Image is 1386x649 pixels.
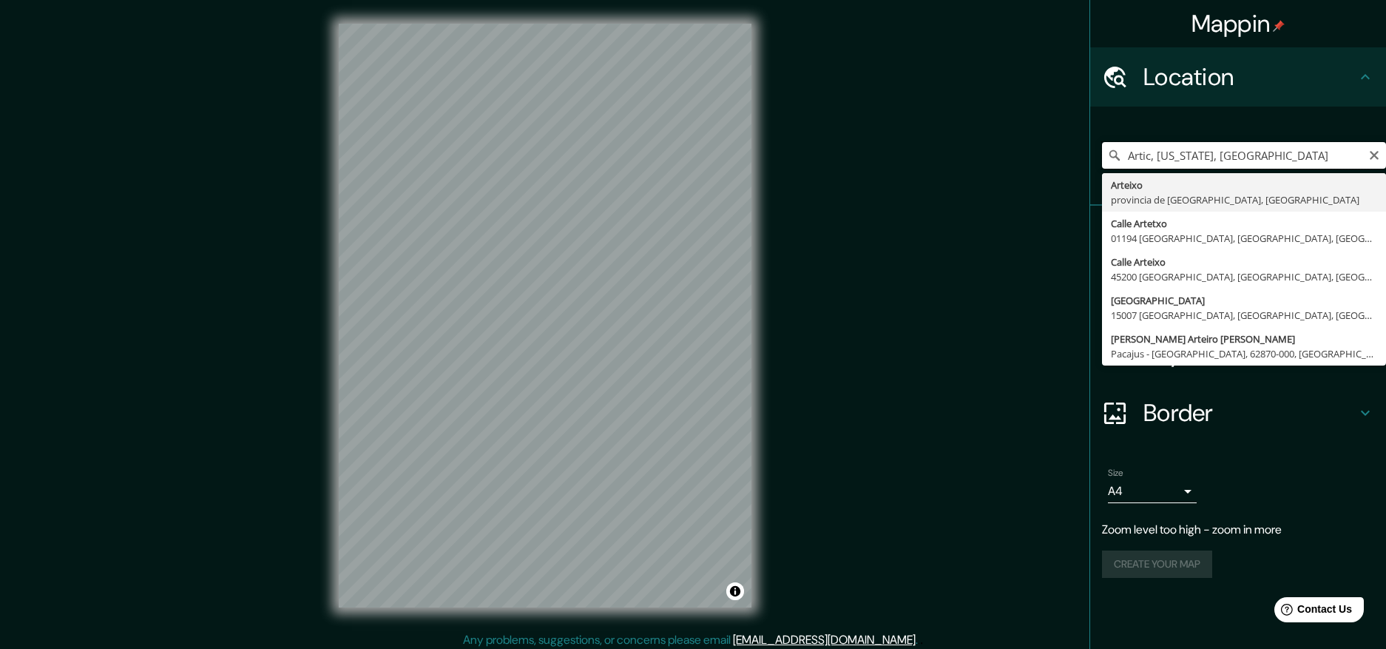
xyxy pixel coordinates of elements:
[1273,20,1285,32] img: pin-icon.png
[1090,47,1386,107] div: Location
[1111,346,1377,361] div: Pacajus - [GEOGRAPHIC_DATA], 62870-000, [GEOGRAPHIC_DATA]
[1111,332,1377,346] div: [PERSON_NAME] Arteiro [PERSON_NAME]
[1108,467,1123,480] label: Size
[918,631,920,649] div: .
[1102,521,1374,539] p: Zoom level too high - zoom in more
[1143,62,1356,92] h4: Location
[1108,480,1197,503] div: A4
[1090,324,1386,383] div: Layout
[1191,9,1285,38] h4: Mappin
[463,631,918,649] p: Any problems, suggestions, or concerns please email .
[1111,308,1377,323] div: 15007 [GEOGRAPHIC_DATA], [GEOGRAPHIC_DATA], [GEOGRAPHIC_DATA]
[1111,178,1377,192] div: Arteixo
[920,631,923,649] div: .
[733,632,916,648] a: [EMAIL_ADDRESS][DOMAIN_NAME]
[726,582,744,600] button: Toggle attribution
[1111,269,1377,284] div: 45200 [GEOGRAPHIC_DATA], [GEOGRAPHIC_DATA], [GEOGRAPHIC_DATA]
[1102,142,1386,169] input: Pick your city or area
[1111,231,1377,246] div: 01194 [GEOGRAPHIC_DATA], [GEOGRAPHIC_DATA], [GEOGRAPHIC_DATA]
[1111,216,1377,231] div: Calle Artetxo
[1254,591,1370,633] iframe: Help widget launcher
[339,24,751,608] canvas: Map
[1111,192,1377,207] div: provincia de [GEOGRAPHIC_DATA], [GEOGRAPHIC_DATA]
[1090,383,1386,443] div: Border
[1090,206,1386,265] div: Pins
[1143,339,1356,369] h4: Layout
[1090,265,1386,324] div: Style
[1111,255,1377,269] div: Calle Arteixo
[1368,147,1380,161] button: Clear
[1143,398,1356,428] h4: Border
[1111,293,1377,308] div: [GEOGRAPHIC_DATA]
